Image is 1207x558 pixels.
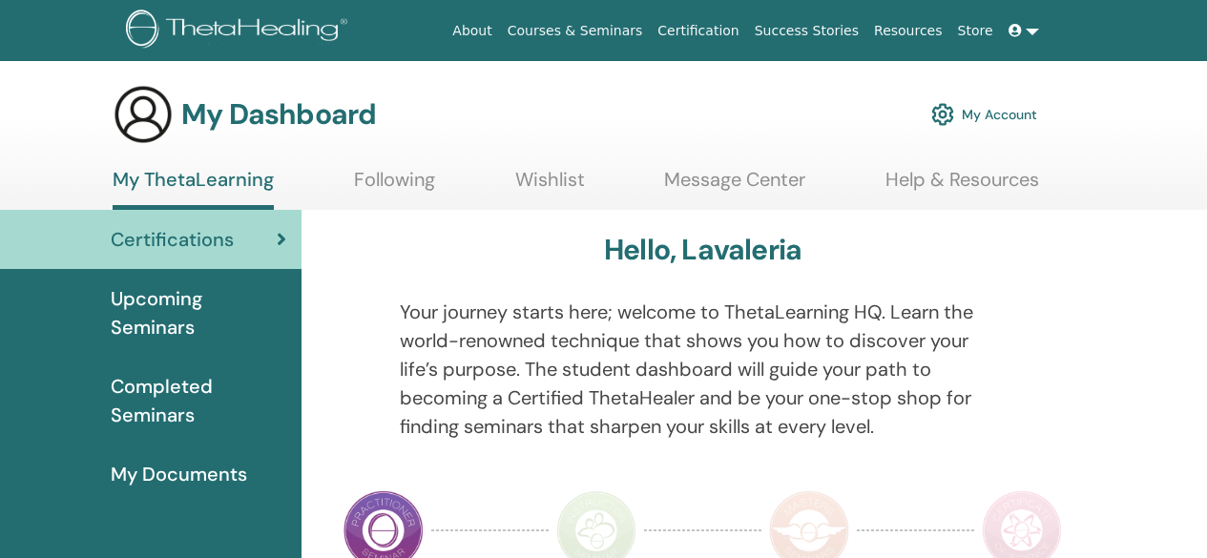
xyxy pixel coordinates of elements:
p: Your journey starts here; welcome to ThetaLearning HQ. Learn the world-renowned technique that sh... [400,298,1007,441]
a: Resources [866,13,950,49]
img: cog.svg [931,98,954,131]
a: Help & Resources [885,168,1039,205]
img: logo.png [126,10,354,52]
a: My Account [931,93,1037,135]
a: Following [354,168,435,205]
span: Certifications [111,225,234,254]
a: My ThetaLearning [113,168,274,210]
span: Completed Seminars [111,372,286,429]
h3: My Dashboard [181,97,376,132]
img: generic-user-icon.jpg [113,84,174,145]
a: Message Center [664,168,805,205]
a: Certification [650,13,746,49]
a: Store [950,13,1001,49]
span: My Documents [111,460,247,488]
h3: Hello, Lavaleria [604,233,801,267]
span: Upcoming Seminars [111,284,286,341]
a: Wishlist [515,168,585,205]
a: Success Stories [747,13,866,49]
a: Courses & Seminars [500,13,651,49]
a: About [445,13,499,49]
